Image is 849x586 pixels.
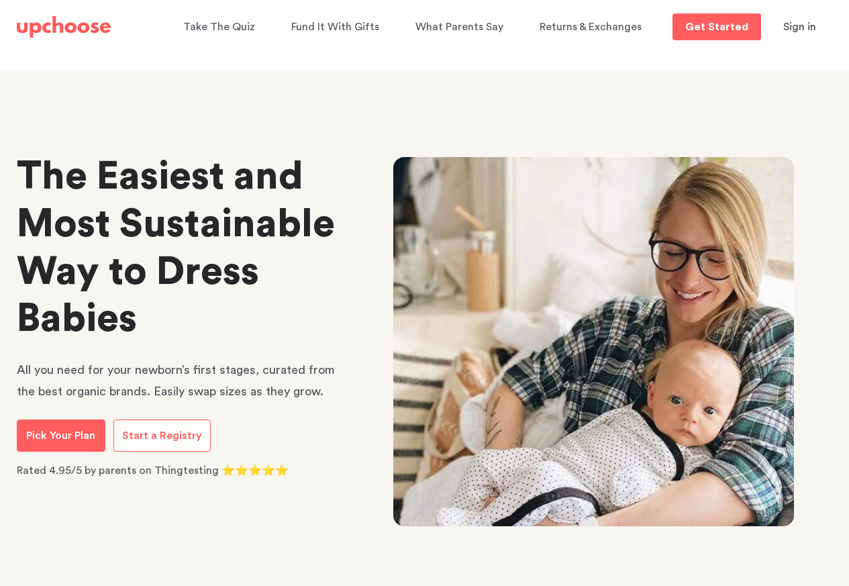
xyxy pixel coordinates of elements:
span: Returns & Exchanges [540,21,642,32]
a: Fund It With Gifts [291,14,383,40]
a: Returns & Exchanges [540,14,646,40]
a: UpChoose [17,13,111,41]
a: Start a Registry [113,420,211,452]
a: Take The Quiz [183,14,259,40]
p: Get Started [685,21,748,32]
strong: The Easiest and Most Sustainable Way to Dress Babies [17,157,335,338]
span: Fund It With Gifts [291,21,379,32]
span: What Parents Say [415,21,503,32]
button: Sign in [766,13,833,40]
img: UpChoose [17,16,111,38]
span: All you need for your newborn’s first stages, curated from the best organic brands. Easily swap s... [17,364,335,397]
span: Take The Quiz [183,21,255,32]
span: Sign in [783,21,816,32]
a: What Parents Say [415,14,507,40]
img: newborn baby [393,157,794,526]
a: Get Started [672,13,761,40]
a: Pick Your Plan [17,420,105,452]
p: Rated 4.95/5 by parents on Thingtesting ⭐⭐⭐⭐⭐ [17,462,339,480]
span: Start a Registry [122,430,202,441]
p: Pick Your Plan [26,428,95,444]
